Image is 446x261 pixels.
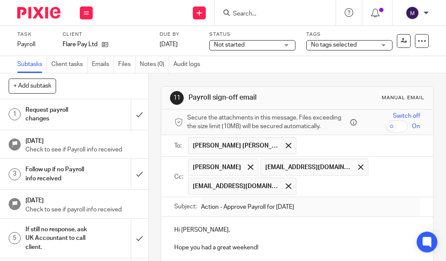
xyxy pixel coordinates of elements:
label: Cc: [174,173,184,181]
a: Subtasks [17,56,47,73]
img: Pixie [17,7,60,19]
span: [PERSON_NAME] [193,163,241,172]
span: Not started [214,42,245,48]
span: [DATE] [160,41,178,47]
a: Emails [92,56,114,73]
h1: [DATE] [25,135,140,145]
label: Status [209,31,295,38]
label: Tags [306,31,393,38]
p: Hi [PERSON_NAME], [174,226,420,234]
h1: If still no response, ask UK Accountant to call client. [25,223,90,254]
span: [PERSON_NAME] [PERSON_NAME] [193,142,279,150]
div: 3 [9,168,21,180]
p: Flare Pay Ltd [63,40,97,49]
h1: Follow up if no Payroll info received [25,163,90,185]
span: [EMAIL_ADDRESS][DOMAIN_NAME] [193,182,279,191]
div: 1 [9,108,21,120]
h1: Request payroll changes [25,104,90,126]
label: Subject: [174,202,197,211]
input: Search [232,10,310,18]
span: Switch off [393,112,420,120]
div: Manual email [382,94,424,101]
span: On [412,122,420,131]
h1: [DATE] [25,194,140,205]
img: svg%3E [405,6,419,20]
a: Audit logs [173,56,204,73]
p: Check to see if Payroll info received [25,145,140,154]
label: Client [63,31,149,38]
div: 11 [170,91,184,105]
span: [EMAIL_ADDRESS][DOMAIN_NAME] [265,163,352,172]
h1: Payroll sign-off email [188,93,316,102]
label: To: [174,142,184,150]
label: Task [17,31,52,38]
span: No tags selected [311,42,357,48]
div: Payroll [17,40,52,49]
a: Notes (0) [140,56,169,73]
p: Check to see if payroll info received [25,205,140,214]
span: Secure the attachments in this message. Files exceeding the size limit (10MB) will be secured aut... [187,113,348,131]
label: Due by [160,31,198,38]
button: + Add subtask [9,79,56,93]
a: Files [118,56,135,73]
div: 5 [9,232,21,244]
a: Client tasks [51,56,88,73]
p: Hope you had a great weekend! [174,243,420,252]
